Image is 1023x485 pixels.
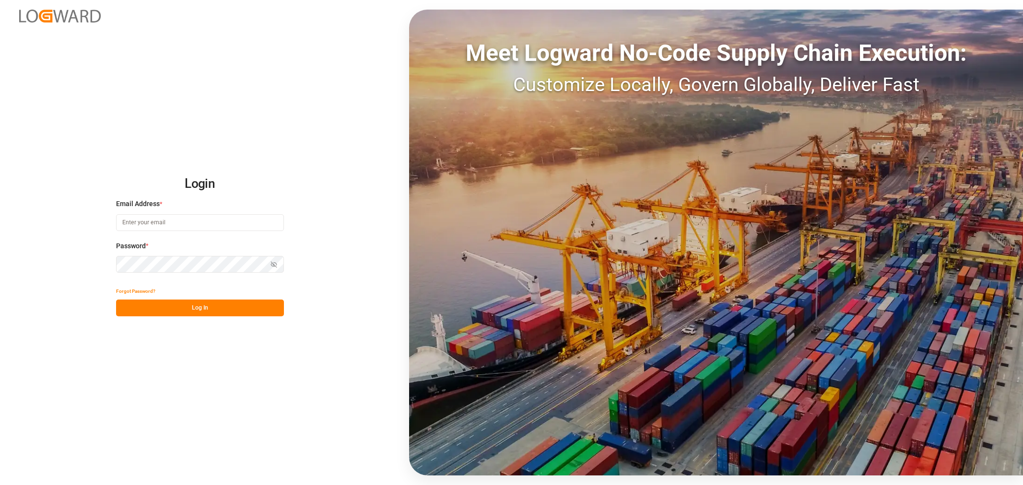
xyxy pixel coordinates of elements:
[19,10,101,23] img: Logward_new_orange.png
[409,70,1023,99] div: Customize Locally, Govern Globally, Deliver Fast
[116,169,284,199] h2: Login
[116,199,160,209] span: Email Address
[116,283,155,300] button: Forgot Password?
[409,36,1023,70] div: Meet Logward No-Code Supply Chain Execution:
[116,241,146,251] span: Password
[116,300,284,316] button: Log In
[116,214,284,231] input: Enter your email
